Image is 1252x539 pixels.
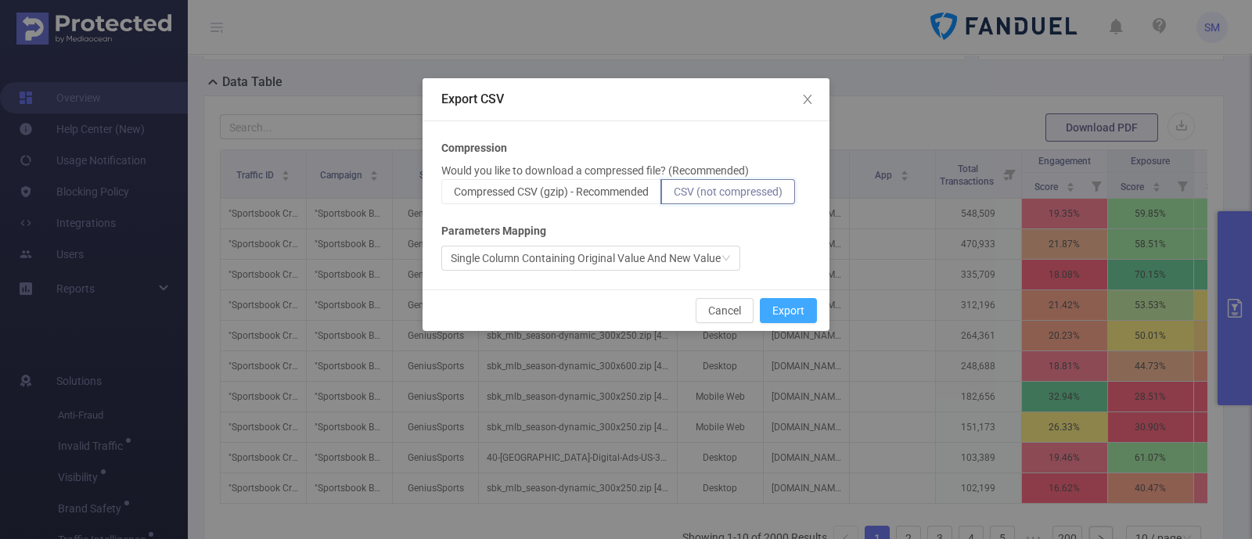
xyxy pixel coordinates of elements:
[454,185,649,198] span: Compressed CSV (gzip) - Recommended
[441,140,507,156] b: Compression
[441,91,811,108] div: Export CSV
[441,163,749,179] p: Would you like to download a compressed file? (Recommended)
[674,185,782,198] span: CSV (not compressed)
[451,246,721,270] div: Single Column Containing Original Value And New Value
[696,298,754,323] button: Cancel
[801,93,814,106] i: icon: close
[786,78,829,122] button: Close
[721,253,731,264] i: icon: down
[760,298,817,323] button: Export
[441,223,546,239] b: Parameters Mapping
